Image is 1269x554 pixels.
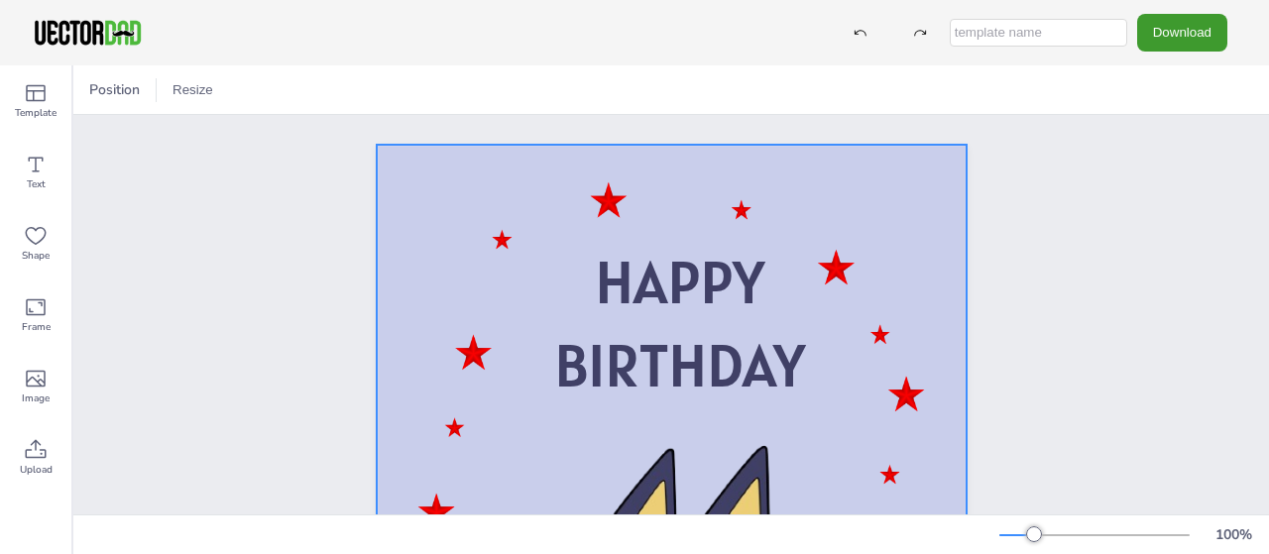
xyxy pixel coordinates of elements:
[85,80,144,99] span: Position
[554,327,805,403] span: BIRTHDAY
[1137,14,1227,51] button: Download
[22,390,50,406] span: Image
[22,319,51,335] span: Frame
[165,74,221,106] button: Resize
[15,105,57,121] span: Template
[1210,525,1257,544] div: 100 %
[595,244,764,320] span: HAPPY
[22,248,50,264] span: Shape
[20,462,53,478] span: Upload
[27,176,46,192] span: Text
[32,18,144,48] img: VectorDad-1.png
[950,19,1127,47] input: template name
